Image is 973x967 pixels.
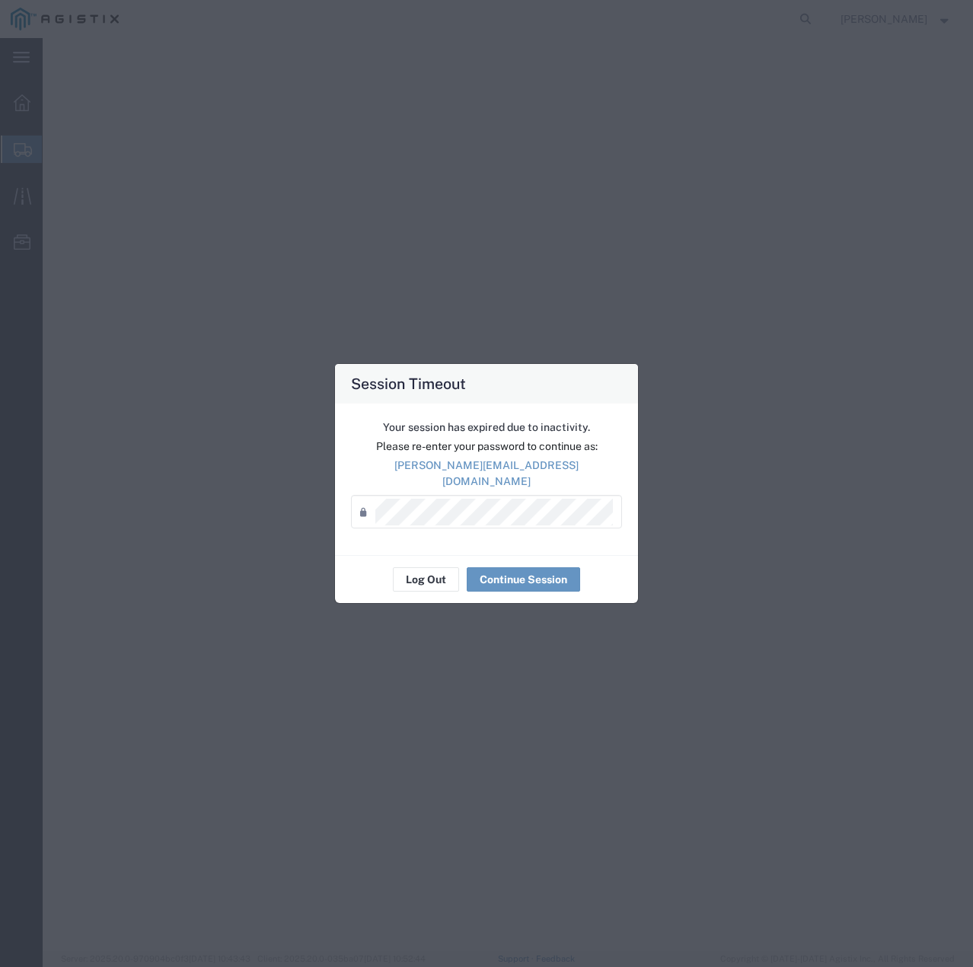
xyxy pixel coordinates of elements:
[467,567,580,592] button: Continue Session
[351,420,622,436] p: Your session has expired due to inactivity.
[351,372,466,394] h4: Session Timeout
[393,567,459,592] button: Log Out
[351,439,622,455] p: Please re-enter your password to continue as:
[351,458,622,490] p: [PERSON_NAME][EMAIL_ADDRESS][DOMAIN_NAME]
